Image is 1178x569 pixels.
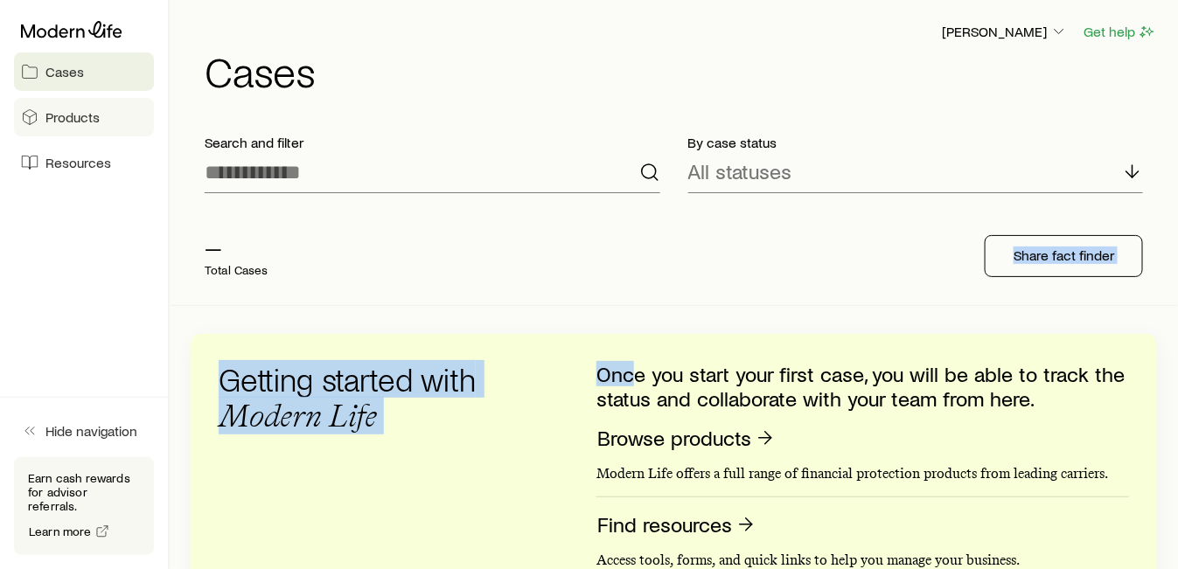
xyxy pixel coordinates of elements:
span: Modern Life [219,397,377,434]
p: All statuses [688,159,792,184]
p: Search and filter [205,134,660,151]
p: Once you start your first case, you will be able to track the status and collaborate with your te... [596,362,1129,411]
p: Total Cases [205,263,268,277]
button: [PERSON_NAME] [941,22,1069,43]
p: Share fact finder [1014,246,1114,264]
p: Earn cash rewards for advisor referrals. [28,471,140,513]
button: Hide navigation [14,412,154,450]
span: Cases [45,63,84,80]
p: Modern Life offers a full range of financial protection products from leading carriers. [596,465,1129,482]
a: Products [14,98,154,136]
p: [PERSON_NAME] [942,23,1068,40]
a: Browse products [596,425,777,452]
a: Find resources [596,511,757,538]
span: Hide navigation [45,422,137,440]
div: Earn cash rewards for advisor referrals.Learn more [14,457,154,555]
button: Share fact finder [985,235,1143,277]
a: Resources [14,143,154,182]
span: Resources [45,154,111,171]
a: Cases [14,52,154,91]
p: By case status [688,134,1144,151]
button: Get help [1083,22,1157,42]
p: — [205,235,268,260]
span: Products [45,108,100,126]
h1: Cases [205,50,1157,92]
h3: Getting started with [219,362,498,434]
span: Learn more [29,525,92,538]
p: Access tools, forms, and quick links to help you manage your business. [596,552,1129,569]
